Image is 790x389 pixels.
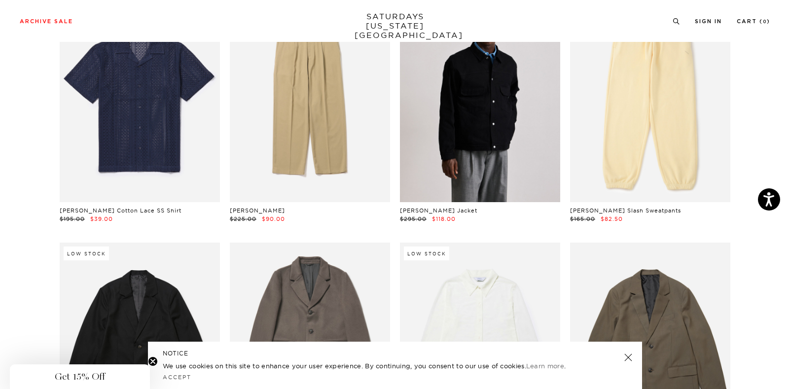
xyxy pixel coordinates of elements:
[148,356,158,366] button: Close teaser
[432,215,456,222] span: $118.00
[526,362,564,370] a: Learn more
[64,247,109,260] div: Low Stock
[55,371,105,383] span: Get 15% Off
[262,215,285,222] span: $90.00
[404,247,449,260] div: Low Stock
[163,374,191,381] a: Accept
[10,364,150,389] div: Get 15% OffClose teaser
[355,12,436,40] a: SATURDAYS[US_STATE][GEOGRAPHIC_DATA]
[20,19,73,24] a: Archive Sale
[90,215,113,222] span: $39.00
[570,207,681,214] a: [PERSON_NAME] Slash Sweatpants
[763,20,767,24] small: 0
[60,207,181,214] a: [PERSON_NAME] Cotton Lace SS Shirt
[695,19,722,24] a: Sign In
[400,215,427,222] span: $295.00
[60,215,85,222] span: $195.00
[230,207,285,214] a: [PERSON_NAME]
[737,19,770,24] a: Cart (0)
[400,207,477,214] a: [PERSON_NAME] Jacket
[163,361,592,371] p: We use cookies on this site to enhance your user experience. By continuing, you consent to our us...
[230,215,256,222] span: $225.00
[601,215,623,222] span: $82.50
[163,349,627,358] h5: NOTICE
[570,215,595,222] span: $165.00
